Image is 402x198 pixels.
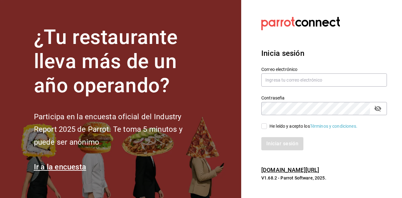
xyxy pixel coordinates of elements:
p: V1.68.2 - Parrot Software, 2025. [261,175,387,181]
h3: Inicia sesión [261,48,387,59]
a: Ir a la encuesta [34,163,86,171]
label: Contraseña [261,96,387,100]
input: Ingresa tu correo electrónico [261,73,387,87]
a: Términos y condiciones. [310,124,357,129]
a: [DOMAIN_NAME][URL] [261,167,319,173]
div: He leído y acepto los [269,123,357,130]
button: passwordField [372,103,383,114]
label: Correo electrónico [261,67,387,72]
h2: Participa en la encuesta oficial del Industry Report 2025 de Parrot. Te toma 5 minutos y puede se... [34,110,204,149]
h1: ¿Tu restaurante lleva más de un año operando? [34,25,204,98]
